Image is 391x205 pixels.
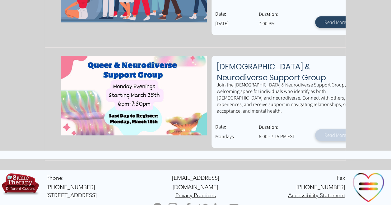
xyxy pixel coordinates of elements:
[352,170,385,204] img: Ally Organization
[216,82,360,114] p: Join the [DEMOGRAPHIC_DATA] & Neurodiverse Support Group, a welcoming space for individuals who i...
[215,20,249,27] p: [DATE]
[172,175,219,190] span: [EMAIL_ADDRESS][DOMAIN_NAME]
[315,16,355,28] a: Read More
[215,123,226,130] span: Date:
[216,61,326,83] span: [DEMOGRAPHIC_DATA] & Neurodiverse Support Group
[288,191,345,198] a: Accessibility Statement
[324,132,346,138] span: Read More
[215,133,249,140] p: Mondays
[175,191,216,198] a: Privacy Practices
[258,124,278,130] span: Duration:
[258,20,302,27] p: 7:00 PM
[258,133,302,140] p: 6:00 - 7:15 PM EST
[172,174,219,190] a: [EMAIL_ADDRESS][DOMAIN_NAME]
[315,129,355,141] a: Read More
[46,175,95,190] a: Phone: [PHONE_NUMBER]
[1,172,40,199] img: TBH.US
[324,19,346,26] span: Read More
[258,11,278,17] span: Duration:
[215,11,226,17] span: Date:
[46,192,97,198] span: [STREET_ADDRESS]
